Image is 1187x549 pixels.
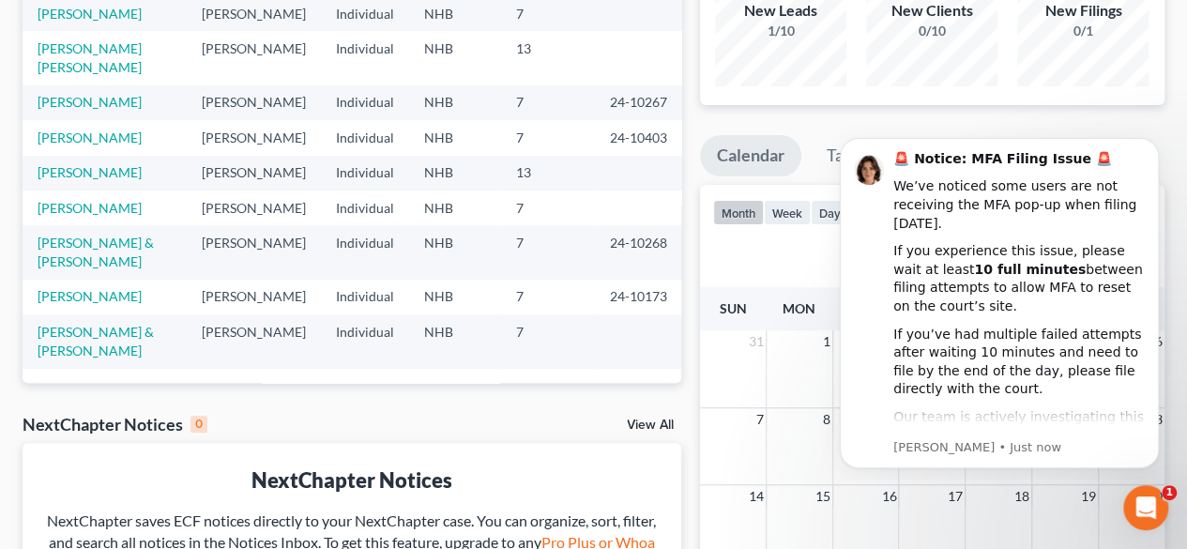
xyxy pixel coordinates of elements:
[409,280,501,314] td: NHB
[409,85,501,120] td: NHB
[866,22,997,40] div: 0/10
[595,85,685,120] td: 24-10267
[409,120,501,155] td: NHB
[715,22,846,40] div: 1/10
[409,225,501,279] td: NHB
[879,485,898,508] span: 16
[747,485,766,508] span: 14
[1017,22,1149,40] div: 0/1
[38,164,142,180] a: [PERSON_NAME]
[1079,485,1098,508] span: 19
[38,324,154,358] a: [PERSON_NAME] & [PERSON_NAME]
[1123,485,1168,530] iframe: Intercom live chat
[700,135,801,176] a: Calendar
[501,225,595,279] td: 7
[754,408,766,431] span: 7
[187,225,321,279] td: [PERSON_NAME]
[811,200,849,225] button: day
[501,314,595,368] td: 7
[321,280,409,314] td: Individual
[38,465,666,495] div: NextChapter Notices
[321,191,409,225] td: Individual
[187,191,321,225] td: [PERSON_NAME]
[409,191,501,225] td: NHB
[814,485,832,508] span: 15
[321,225,409,279] td: Individual
[810,135,884,176] a: Tasks
[409,156,501,191] td: NHB
[501,85,595,120] td: 7
[38,6,142,22] a: [PERSON_NAME]
[38,235,154,269] a: [PERSON_NAME] & [PERSON_NAME]
[764,200,811,225] button: week
[38,94,142,110] a: [PERSON_NAME]
[38,200,142,216] a: [PERSON_NAME]
[38,130,142,145] a: [PERSON_NAME]
[946,485,965,508] span: 17
[321,85,409,120] td: Individual
[1012,485,1031,508] span: 18
[501,191,595,225] td: 7
[187,156,321,191] td: [PERSON_NAME]
[595,280,685,314] td: 24-10173
[595,120,685,155] td: 24-10403
[501,120,595,155] td: 7
[321,31,409,84] td: Individual
[747,330,766,353] span: 31
[713,200,764,225] button: month
[812,121,1187,480] iframe: Intercom notifications message
[627,419,674,432] a: View All
[38,40,142,75] a: [PERSON_NAME] [PERSON_NAME]
[187,280,321,314] td: [PERSON_NAME]
[187,85,321,120] td: [PERSON_NAME]
[1162,485,1177,500] span: 1
[719,300,746,316] span: Sun
[501,156,595,191] td: 13
[321,156,409,191] td: Individual
[23,413,207,435] div: NextChapter Notices
[783,300,815,316] span: Mon
[187,31,321,84] td: [PERSON_NAME]
[187,120,321,155] td: [PERSON_NAME]
[321,314,409,368] td: Individual
[187,314,321,368] td: [PERSON_NAME]
[321,120,409,155] td: Individual
[190,416,207,433] div: 0
[409,314,501,368] td: NHB
[38,288,142,304] a: [PERSON_NAME]
[501,31,595,84] td: 13
[501,280,595,314] td: 7
[409,31,501,84] td: NHB
[595,225,685,279] td: 24-10268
